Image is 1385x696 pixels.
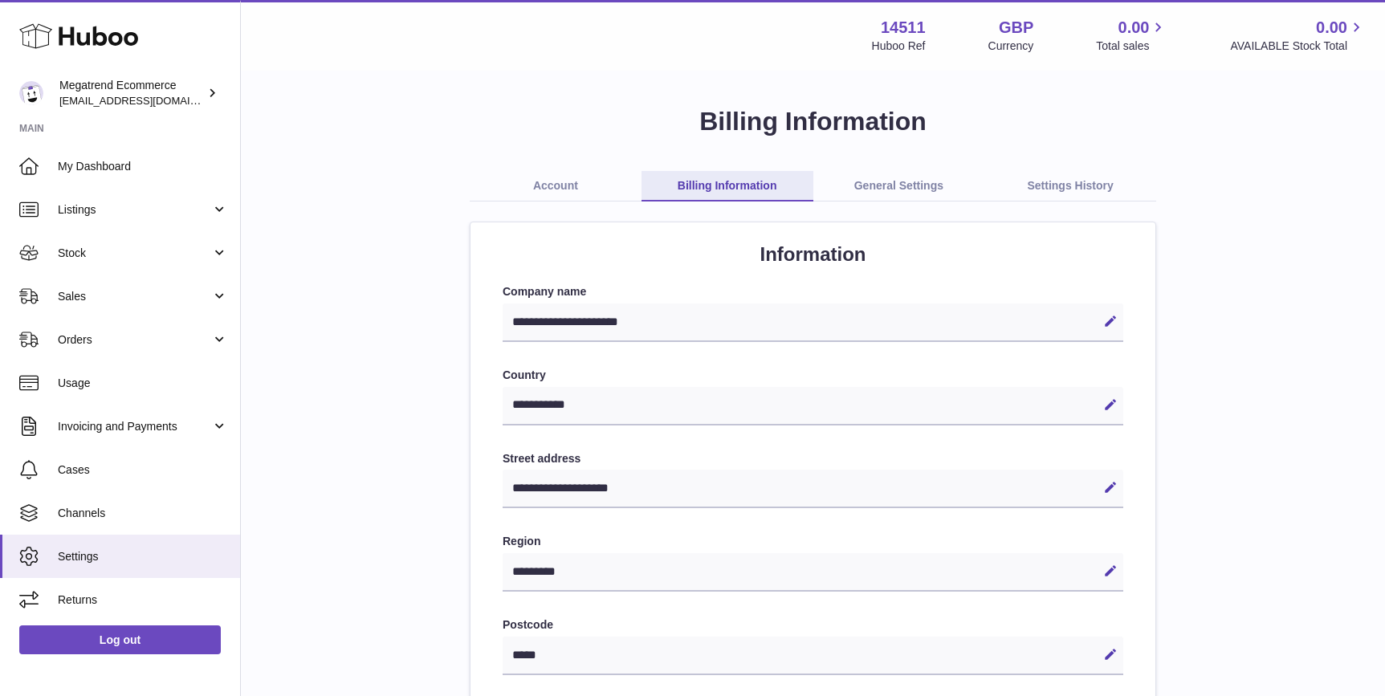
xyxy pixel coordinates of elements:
[267,104,1359,139] h1: Billing Information
[58,246,211,261] span: Stock
[19,81,43,105] img: internalAdmin-14511@internal.huboo.com
[58,506,228,521] span: Channels
[984,171,1156,201] a: Settings History
[58,549,228,564] span: Settings
[58,419,211,434] span: Invoicing and Payments
[503,368,1123,383] label: Country
[503,617,1123,633] label: Postcode
[19,625,221,654] a: Log out
[503,242,1123,267] h2: Information
[58,159,228,174] span: My Dashboard
[59,94,236,107] span: [EMAIL_ADDRESS][DOMAIN_NAME]
[59,78,204,108] div: Megatrend Ecommerce
[58,376,228,391] span: Usage
[1316,17,1347,39] span: 0.00
[503,284,1123,299] label: Company name
[58,289,211,304] span: Sales
[642,171,813,201] a: Billing Information
[470,171,642,201] a: Account
[1118,17,1150,39] span: 0.00
[58,202,211,218] span: Listings
[58,462,228,478] span: Cases
[1230,39,1366,54] span: AVAILABLE Stock Total
[1230,17,1366,54] a: 0.00 AVAILABLE Stock Total
[872,39,926,54] div: Huboo Ref
[988,39,1034,54] div: Currency
[503,534,1123,549] label: Region
[503,451,1123,466] label: Street address
[58,332,211,348] span: Orders
[813,171,985,201] a: General Settings
[999,17,1033,39] strong: GBP
[881,17,926,39] strong: 14511
[58,592,228,608] span: Returns
[1096,39,1167,54] span: Total sales
[1096,17,1167,54] a: 0.00 Total sales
